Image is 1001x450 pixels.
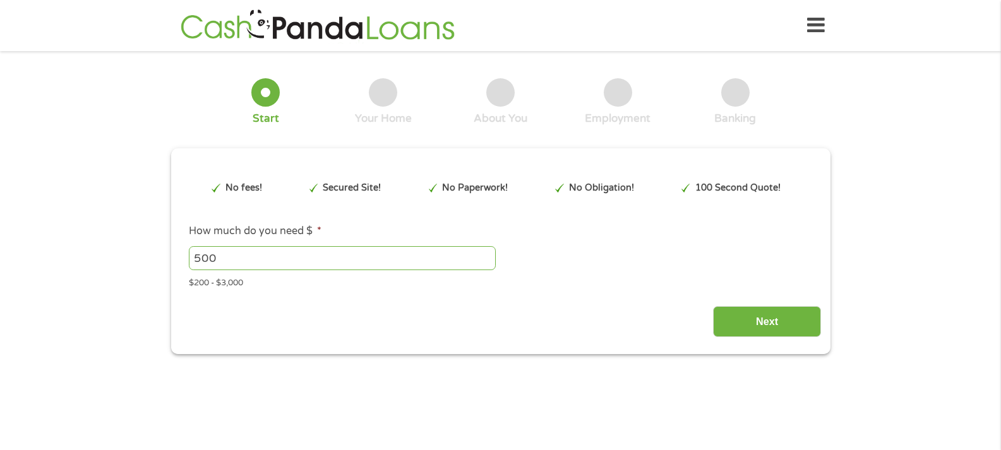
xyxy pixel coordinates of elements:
div: Banking [714,112,756,126]
input: Next [713,306,821,337]
div: $200 - $3,000 [189,273,812,290]
div: Your Home [355,112,412,126]
img: GetLoanNow Logo [177,8,459,44]
label: How much do you need $ [189,225,321,238]
p: No fees! [225,181,262,195]
div: Employment [585,112,650,126]
p: Secured Site! [323,181,381,195]
p: No Obligation! [569,181,634,195]
div: Start [253,112,279,126]
div: About You [474,112,527,126]
p: No Paperwork! [442,181,508,195]
p: 100 Second Quote! [695,181,781,195]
